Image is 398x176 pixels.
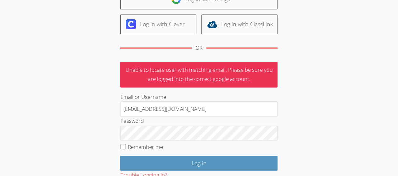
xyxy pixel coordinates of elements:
p: Unable to locate user with matching email. Please be sure you are logged into the correct google ... [120,62,277,88]
label: Remember me [128,143,163,150]
img: classlink-logo-d6bb404cc1216ec64c9a2012d9dc4662098be43eaf13dc465df04b49fa7ab582.svg [207,19,217,29]
img: clever-logo-6eab21bc6e7a338710f1a6ff85c0baf02591cd810cc4098c63d3a4b26e2feb20.svg [126,19,136,29]
label: Email or Username [120,93,166,100]
label: Password [120,117,143,124]
input: Log in [120,156,277,171]
div: OR [195,43,203,53]
a: Log in with Clever [120,14,196,34]
a: Log in with ClassLink [201,14,277,34]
